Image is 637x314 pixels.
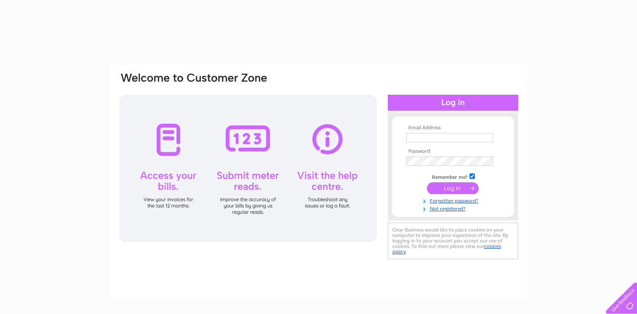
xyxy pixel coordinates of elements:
[392,243,501,255] a: cookies policy
[404,172,502,181] td: Remember me?
[404,125,502,131] th: Email Address:
[404,149,502,154] th: Password:
[406,196,502,204] a: Forgotten password?
[427,182,479,194] input: Submit
[388,223,518,259] div: Clear Business would like to place cookies on your computer to improve your experience of the sit...
[406,204,502,212] a: Not registered?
